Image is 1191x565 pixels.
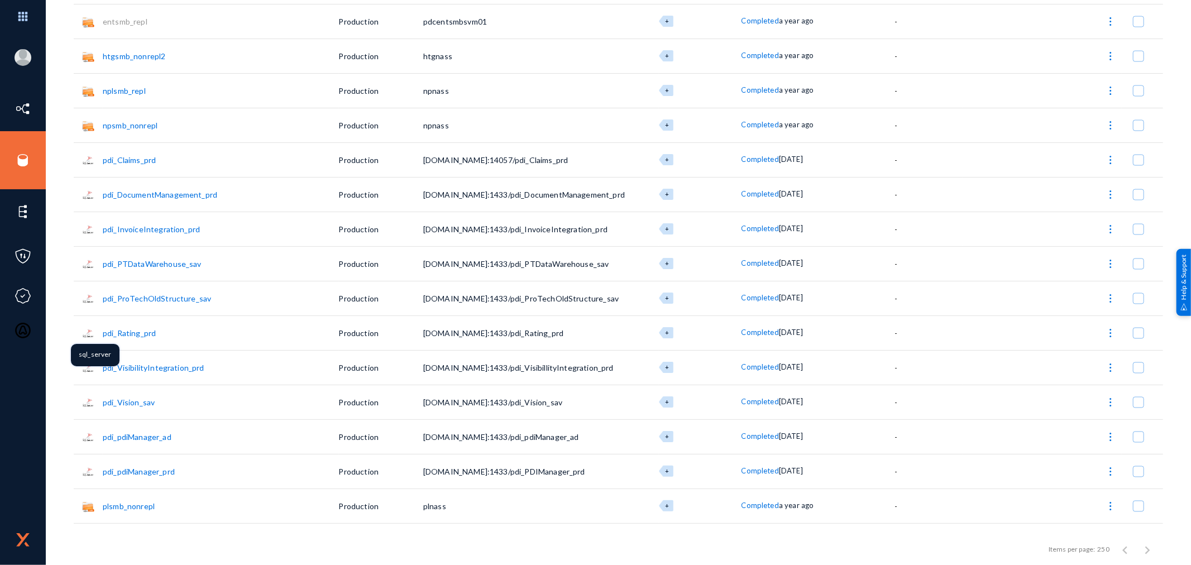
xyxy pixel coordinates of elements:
[82,466,94,478] img: sqlserver.png
[339,39,423,73] td: Production
[779,224,803,233] span: [DATE]
[742,432,779,440] span: Completed
[339,73,423,108] td: Production
[665,225,669,232] span: +
[742,328,779,337] span: Completed
[82,500,94,513] img: smb.png
[895,454,962,489] td: -
[1049,544,1095,554] div: Items per page:
[742,362,779,371] span: Completed
[742,501,779,510] span: Completed
[82,189,94,201] img: sqlserver.png
[665,17,669,25] span: +
[779,328,803,337] span: [DATE]
[423,155,568,165] span: [DOMAIN_NAME]:14057/pdi_Claims_prd
[339,108,423,142] td: Production
[895,212,962,246] td: -
[742,16,779,25] span: Completed
[895,39,962,73] td: -
[82,119,94,132] img: smb.png
[339,4,423,39] td: Production
[1105,85,1116,97] img: icon-more.svg
[82,223,94,236] img: sqlserver.png
[665,121,669,128] span: +
[1180,303,1188,310] img: help_support.svg
[742,258,779,267] span: Completed
[339,385,423,419] td: Production
[665,363,669,371] span: +
[339,315,423,350] td: Production
[742,397,779,406] span: Completed
[895,419,962,454] td: -
[103,155,156,165] a: pdi_Claims_prd
[742,155,779,164] span: Completed
[71,344,119,366] div: sql_server
[339,454,423,489] td: Production
[779,51,814,60] span: a year ago
[103,432,171,442] a: pdi_pdiManager_ad
[103,501,155,511] a: plsmb_nonrepl
[423,51,452,61] span: htgnass
[779,397,803,406] span: [DATE]
[82,431,94,443] img: sqlserver.png
[82,327,94,339] img: sqlserver.png
[779,85,814,94] span: a year ago
[423,121,449,130] span: npnass
[895,489,962,523] td: -
[423,363,614,372] span: [DOMAIN_NAME]:1433/pdi_VisibillityIntegration_prd
[423,294,619,303] span: [DOMAIN_NAME]:1433/pdi_ProTechOldStructure_sav
[779,16,814,25] span: a year ago
[742,224,779,233] span: Completed
[895,523,962,558] td: -
[339,281,423,315] td: Production
[742,189,779,198] span: Completed
[665,87,669,94] span: +
[423,432,579,442] span: [DOMAIN_NAME]:1433/pdi_pdiManager_ad
[15,248,31,265] img: icon-policies.svg
[895,385,962,419] td: -
[423,259,609,269] span: [DOMAIN_NAME]:1433/pdi_PTDataWarehouse_sav
[742,120,779,129] span: Completed
[339,489,423,523] td: Production
[895,73,962,108] td: -
[339,212,423,246] td: Production
[742,85,779,94] span: Completed
[103,328,156,338] a: pdi_Rating_prd
[1105,432,1116,443] img: icon-more.svg
[103,224,200,234] a: pdi_InvoiceIntegration_prd
[423,190,625,199] span: [DOMAIN_NAME]:1433/pdi_DocumentManagement_prd
[1105,189,1116,200] img: icon-more.svg
[103,121,157,130] a: npsmb_nonrepl
[895,246,962,281] td: -
[103,51,165,61] a: htgsmb_nonrepl2
[665,294,669,301] span: +
[103,294,211,303] a: pdi_ProTechOldStructure_sav
[779,293,803,302] span: [DATE]
[339,350,423,385] td: Production
[103,398,155,407] a: pdi_Vision_sav
[423,501,446,511] span: plnass
[1105,328,1116,339] img: icon-more.svg
[15,152,31,169] img: icon-sources.svg
[742,293,779,302] span: Completed
[103,17,147,26] a: entsmb_repl
[82,293,94,305] img: sqlserver.png
[1105,293,1116,304] img: icon-more.svg
[779,258,803,267] span: [DATE]
[665,156,669,163] span: +
[82,85,94,97] img: smb.png
[15,322,31,339] img: icon-oauth.svg
[779,155,803,164] span: [DATE]
[895,108,962,142] td: -
[423,398,562,407] span: [DOMAIN_NAME]:1433/pdi_Vision_sav
[779,466,803,475] span: [DATE]
[423,17,487,26] span: pdcentsmbsvm01
[895,281,962,315] td: -
[15,288,31,304] img: icon-compliance.svg
[1136,538,1159,561] button: Next page
[339,419,423,454] td: Production
[1176,249,1191,316] div: Help & Support
[423,86,449,95] span: npnass
[742,51,779,60] span: Completed
[1105,258,1116,270] img: icon-more.svg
